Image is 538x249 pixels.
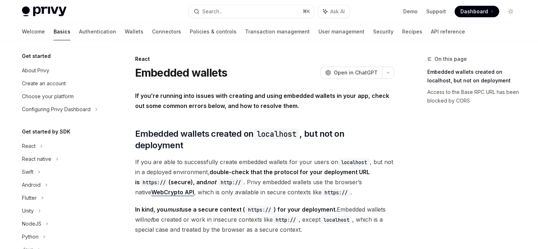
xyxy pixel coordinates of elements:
[426,8,446,15] a: Support
[254,128,300,140] code: localhost
[16,77,108,90] a: Create an account
[22,79,66,88] div: Create an account
[22,23,45,40] a: Welcome
[135,204,394,235] span: Embedded wallets will be created or work in insecure contexts like , except , which is a special ...
[190,23,236,40] a: Policies & controls
[135,168,370,186] strong: double-check that the protocol for your deployment URL is (secure), and
[402,23,422,40] a: Recipes
[135,206,337,213] strong: In kind, you use a secure context ( ) for your deployment.
[22,92,74,101] div: Choose your platform
[460,8,488,15] span: Dashboard
[22,168,33,176] div: Swift
[303,9,310,14] span: ⌘ K
[322,189,350,196] code: https://
[427,86,522,107] a: Access to the Base RPC URL has been blocked by CORS
[22,66,49,75] div: About Privy
[152,23,181,40] a: Connectors
[321,216,352,224] code: localhost
[207,178,216,186] em: not
[135,157,394,197] span: If you are able to successfully create embedded wallets for your users on , but not in a deployed...
[151,189,194,196] a: WebCrypto API
[273,216,299,224] code: http://
[427,66,522,86] a: Embedded wallets created on localhost, but not on deployment
[22,142,36,150] div: React
[22,181,41,189] div: Android
[338,158,370,166] code: localhost
[22,232,38,241] div: Python
[373,23,394,40] a: Security
[22,219,41,228] div: NodeJS
[245,206,274,214] code: https://
[22,52,51,60] h5: Get started
[22,6,66,17] img: light logo
[167,206,181,213] em: must
[505,6,516,17] button: Toggle dark mode
[321,67,382,79] button: Open in ChatGPT
[135,66,227,79] h1: Embedded wallets
[22,127,70,136] h5: Get started by SDK
[16,64,108,77] a: About Privy
[434,55,467,63] span: On this page
[22,155,51,163] div: React native
[330,8,345,15] span: Ask AI
[125,23,143,40] a: Wallets
[318,5,350,18] button: Ask AI
[135,55,394,63] div: React
[144,216,152,223] em: not
[135,128,394,151] span: Embedded wallets created on , but not on deployment
[54,23,70,40] a: Basics
[455,6,499,17] a: Dashboard
[79,23,116,40] a: Authentication
[140,178,169,186] code: https://
[22,207,34,215] div: Unity
[135,92,389,109] strong: If you’re running into issues with creating and using embedded wallets in your app, check out som...
[22,194,37,202] div: Flutter
[16,90,108,103] a: Choose your platform
[202,7,222,16] div: Search...
[22,105,91,114] div: Configuring Privy Dashboard
[245,23,310,40] a: Transaction management
[318,23,364,40] a: User management
[189,5,314,18] button: Search...⌘K
[218,178,244,186] code: http://
[334,69,378,76] span: Open in ChatGPT
[403,8,418,15] a: Demo
[431,23,465,40] a: API reference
